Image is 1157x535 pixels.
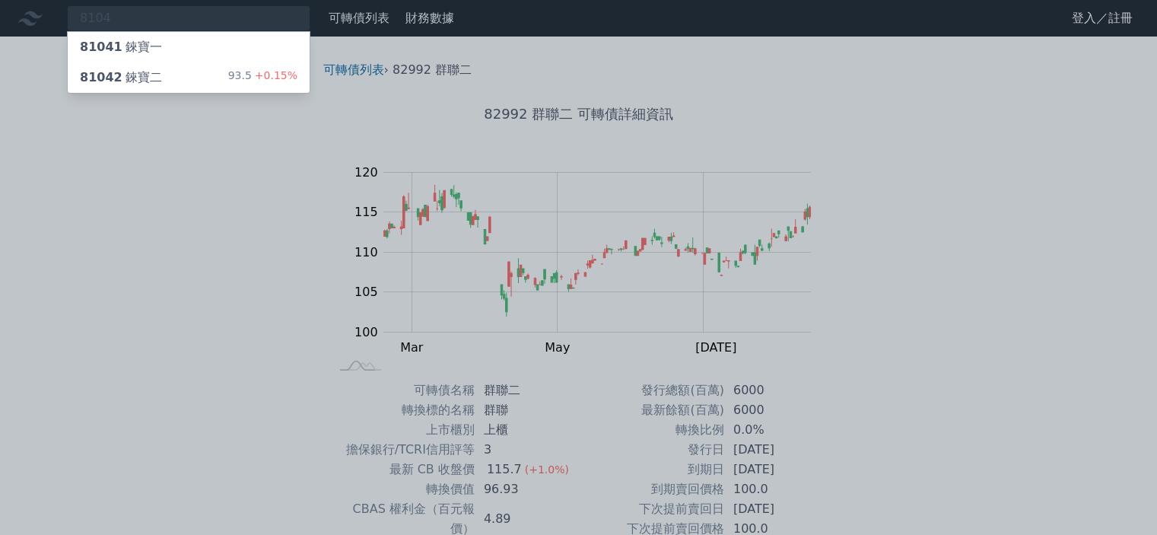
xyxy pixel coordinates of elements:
[80,38,162,56] div: 錸寶一
[80,40,122,54] span: 81041
[68,62,310,93] a: 81042錸寶二 93.5+0.15%
[80,70,122,84] span: 81042
[80,68,162,87] div: 錸寶二
[228,68,297,87] div: 93.5
[252,69,297,81] span: +0.15%
[68,32,310,62] a: 81041錸寶一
